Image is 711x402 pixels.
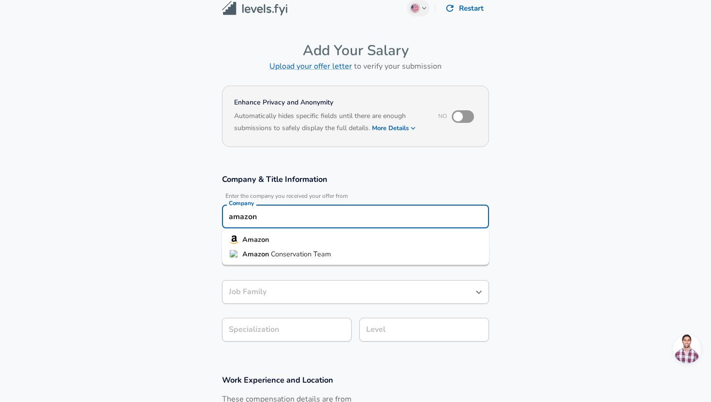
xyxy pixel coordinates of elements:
[222,193,489,200] span: Enter the company you received your offer from
[438,112,447,120] span: No
[226,209,485,224] input: Google
[226,284,470,299] input: Software Engineer
[234,111,425,135] h6: Automatically hides specific fields until there are enough submissions to safely display the full...
[222,60,489,73] h6: to verify your submission
[222,42,489,60] h4: Add Your Salary
[242,249,271,258] strong: Amazon
[411,4,419,12] img: English (US)
[271,249,331,258] span: Conservation Team
[372,121,416,135] button: More Details
[364,322,485,337] input: L3
[222,174,489,185] h3: Company & Title Information
[222,318,352,342] input: Specialization
[222,374,489,386] h3: Work Experience and Location
[222,1,287,16] img: Levels.fyi
[230,235,238,244] img: amazonlogo.png
[229,200,254,206] label: Company
[242,235,269,244] strong: Amazon
[673,334,702,363] div: Open chat
[472,285,486,299] button: Open
[230,250,238,258] img: amazonteam.org
[234,98,425,107] h4: Enhance Privacy and Anonymity
[269,61,352,72] a: Upload your offer letter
